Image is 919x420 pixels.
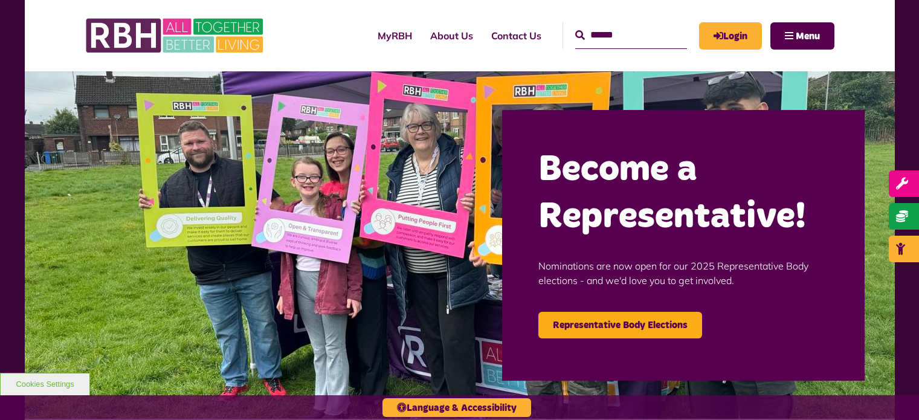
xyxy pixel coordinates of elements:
[538,241,828,306] p: Nominations are now open for our 2025 Representative Body elections - and we'd love you to get in...
[85,12,266,59] img: RBH
[25,71,895,419] img: Image (22)
[865,366,919,420] iframe: Netcall Web Assistant for live chat
[770,22,834,50] button: Navigation
[699,22,762,50] a: MyRBH
[796,31,820,41] span: Menu
[369,19,421,52] a: MyRBH
[382,398,531,417] button: Language & Accessibility
[482,19,550,52] a: Contact Us
[538,146,828,241] h2: Become a Representative!
[538,312,702,338] a: Representative Body Elections
[421,19,482,52] a: About Us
